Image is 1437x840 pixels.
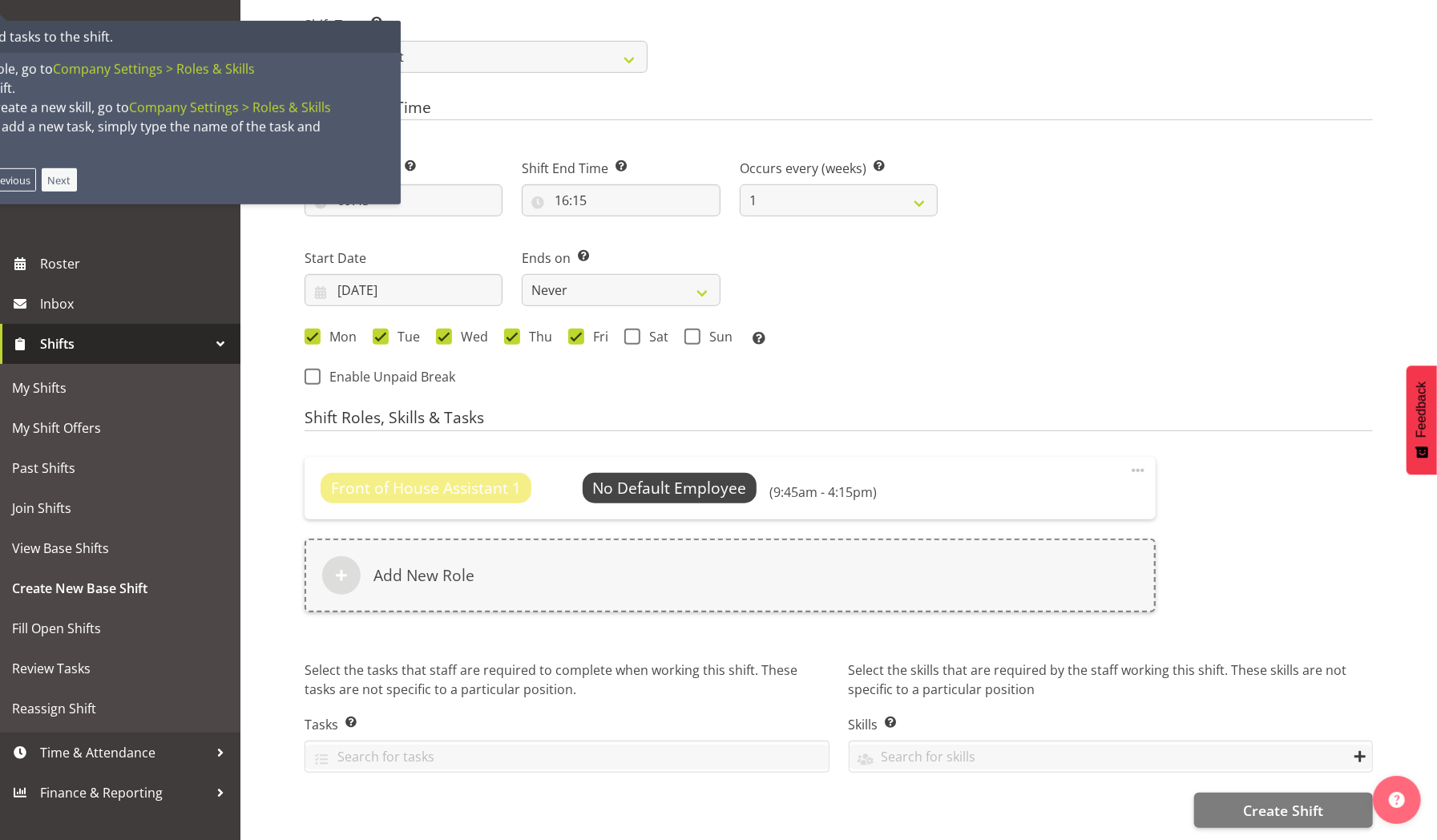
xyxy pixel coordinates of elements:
label: Skills [849,715,1374,734]
span: Create New Base Shift [12,576,228,600]
a: My Shift Offers [4,408,236,448]
button: Next [42,168,77,192]
span: My Shifts [12,376,228,400]
a: Review Tasks [4,648,236,689]
span: View Base Shifts [12,536,228,560]
span: Fill Open Shifts [12,616,228,640]
img: help-xxl-2.png [1389,792,1405,808]
span: Time & Attendance [40,741,208,765]
label: Shift Start Time [305,159,503,178]
label: Tasks [305,715,830,734]
label: Ends on [522,248,720,268]
h6: (9:45am - 4:15pm) [769,484,877,500]
a: Fill Open Shifts [4,608,236,648]
span: Feedback [1415,382,1429,438]
button: Feedback - Show survey [1407,365,1437,475]
span: Tue [389,329,420,345]
span: Mon [321,329,357,345]
a: View Base Shifts [4,528,236,568]
button: Create Shift [1194,793,1373,828]
a: Company Settings > Roles & Skills [53,60,255,78]
span: Review Tasks [12,656,228,680]
span: Reassign Shift [12,697,228,721]
label: Shift End Time [522,159,720,178]
span: Shifts [40,332,208,356]
a: Company Settings > Roles & Skills [129,99,331,116]
span: Fri [584,329,608,345]
span: No Default Employee [592,477,746,499]
span: My Shift Offers [12,416,228,440]
span: Front of House Assistant 1 [331,477,521,500]
a: Join Shifts [4,488,236,528]
span: Sat [640,329,668,345]
input: Search for tasks [305,745,829,769]
input: Search for skills [850,745,1373,769]
span: Thu [520,329,552,345]
a: Reassign Shift [4,689,236,729]
h4: Shift Roles, Skills & Tasks [305,409,1373,431]
p: Select the tasks that staff are required to complete when working this shift. These tasks are not... [305,660,830,702]
p: Select the skills that are required by the staff working this shift. These skills are not specifi... [849,660,1374,702]
span: Join Shifts [12,496,228,520]
span: Wed [452,329,488,345]
h4: Shift Date & Time [305,99,1373,121]
label: Occurs every (weeks) [740,159,938,178]
span: Enable Unpaid Break [321,369,455,385]
input: Click to select... [305,274,503,306]
label: Start Date [305,248,503,268]
label: Shift Type [305,15,648,34]
span: Sun [700,329,733,345]
input: Click to select... [305,184,503,216]
span: Roster [40,252,232,276]
a: Create New Base Shift [4,568,236,608]
span: Inbox [40,292,232,316]
a: Past Shifts [4,448,236,488]
a: My Shifts [4,368,236,408]
span: Past Shifts [12,456,228,480]
input: Click to select... [522,184,720,216]
span: Finance & Reporting [40,781,208,805]
h6: Add New Role [373,566,474,585]
span: Create Shift [1243,800,1323,821]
